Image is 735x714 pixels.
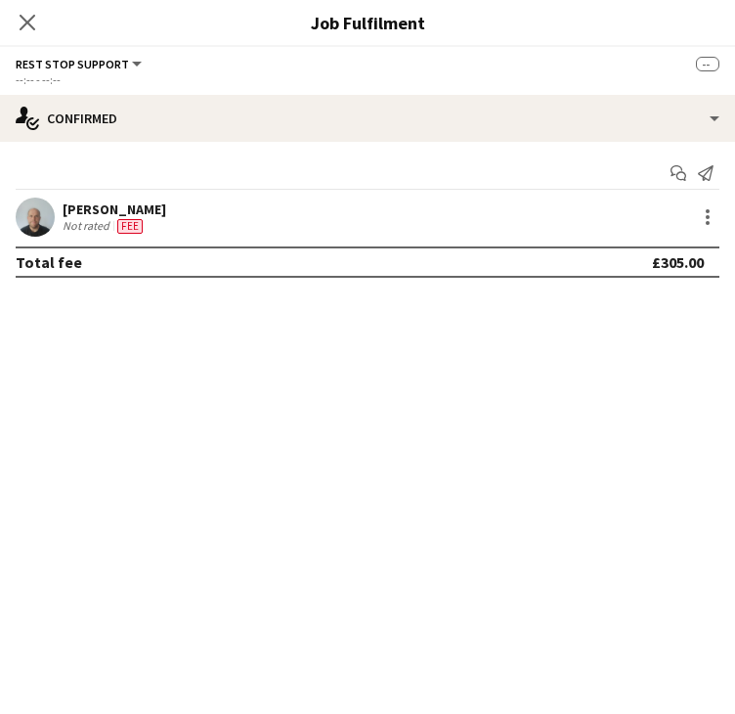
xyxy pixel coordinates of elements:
div: Not rated [63,218,113,234]
span: Fee [117,219,143,234]
span: -- [696,57,719,71]
div: --:-- - --:-- [16,72,719,87]
div: Crew has different fees then in role [113,218,147,234]
span: Rest Stop Support [16,57,129,71]
div: £305.00 [652,252,704,272]
button: Rest Stop Support [16,57,145,71]
div: [PERSON_NAME] [63,201,166,218]
div: Total fee [16,252,82,272]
